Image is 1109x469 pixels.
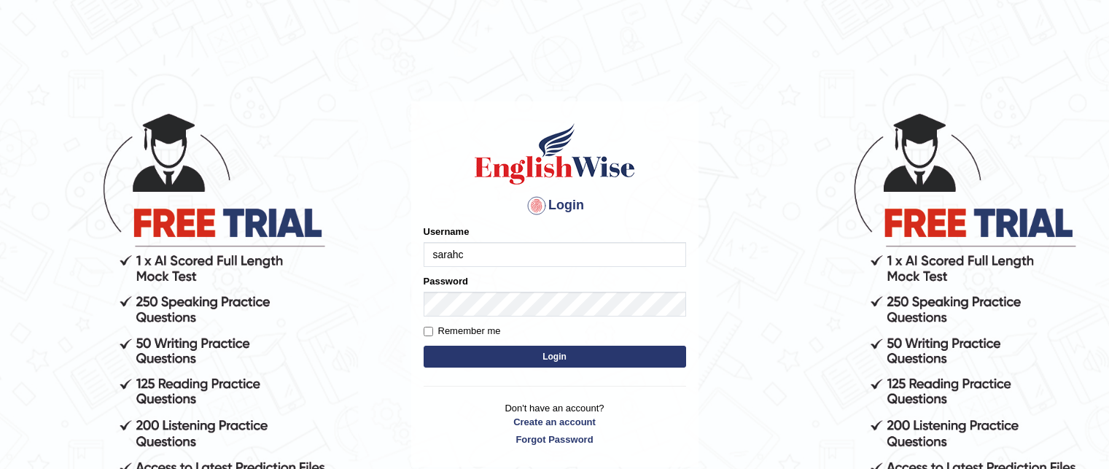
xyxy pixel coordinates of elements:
p: Don't have an account? [424,401,686,446]
a: Create an account [424,415,686,429]
h4: Login [424,194,686,217]
label: Remember me [424,324,501,338]
img: Logo of English Wise sign in for intelligent practice with AI [472,121,638,187]
label: Username [424,225,470,239]
a: Forgot Password [424,433,686,446]
button: Login [424,346,686,368]
input: Remember me [424,327,433,336]
label: Password [424,274,468,288]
